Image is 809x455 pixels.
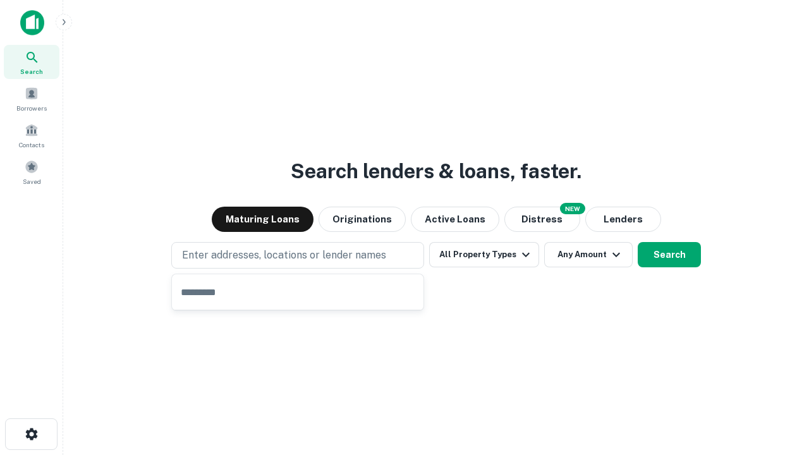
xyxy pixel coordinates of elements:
a: Search [4,45,59,79]
p: Enter addresses, locations or lender names [182,248,386,263]
a: Contacts [4,118,59,152]
span: Search [20,66,43,76]
a: Borrowers [4,82,59,116]
a: Saved [4,155,59,189]
button: Maturing Loans [212,207,313,232]
button: All Property Types [429,242,539,267]
button: Active Loans [411,207,499,232]
iframe: Chat Widget [746,354,809,415]
button: Lenders [585,207,661,232]
h3: Search lenders & loans, faster. [291,156,581,186]
img: capitalize-icon.png [20,10,44,35]
button: Search distressed loans with lien and other non-mortgage details. [504,207,580,232]
button: Search [638,242,701,267]
button: Any Amount [544,242,633,267]
button: Originations [319,207,406,232]
span: Contacts [19,140,44,150]
button: Enter addresses, locations or lender names [171,242,424,269]
div: NEW [560,203,585,214]
span: Borrowers [16,103,47,113]
span: Saved [23,176,41,186]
